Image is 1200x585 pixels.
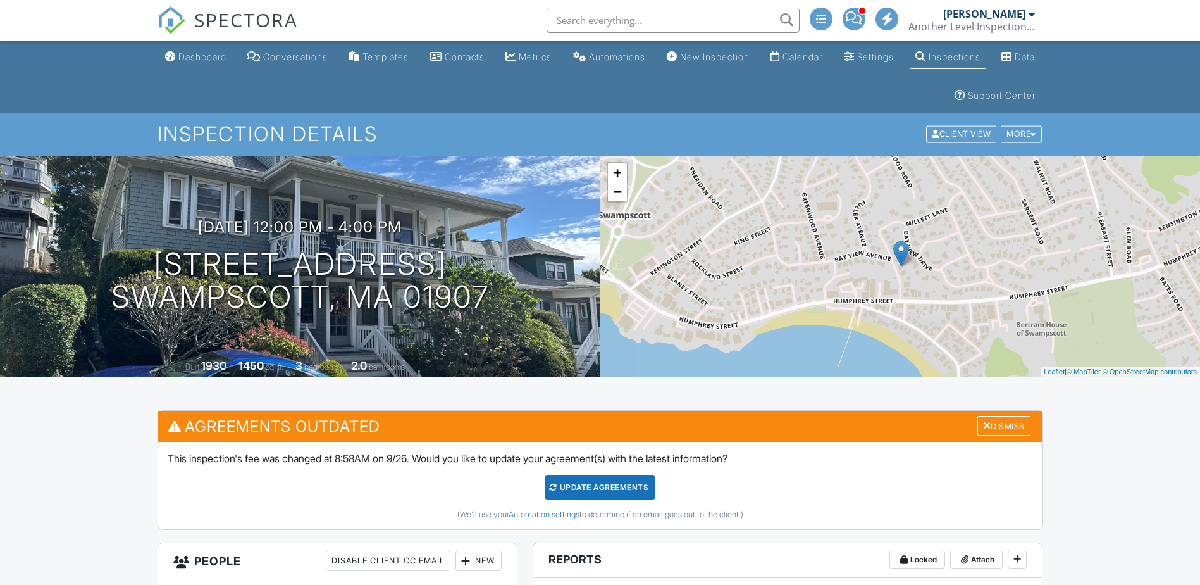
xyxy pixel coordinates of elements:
span: sq. ft. [266,362,283,372]
a: Data [996,46,1040,69]
div: | [1041,367,1200,377]
h3: [DATE] 12:00 pm - 4:00 pm [198,218,402,236]
a: New Inspection [662,46,755,69]
a: SPECTORA [158,17,298,44]
a: © OpenStreetMap contributors [1103,368,1197,375]
div: 1930 [201,359,226,372]
span: SPECTORA [194,6,298,33]
div: Conversations [263,51,328,62]
div: Client View [926,126,996,143]
div: New Inspection [680,51,750,62]
input: Search everything... [547,8,800,33]
div: Metrics [519,51,552,62]
span: bathrooms [369,362,405,372]
span: Built [185,362,199,372]
div: This inspection's fee was changed at 8:58AM on 9/26. Would you like to update your agreement(s) w... [158,442,1042,529]
a: Client View [925,129,999,138]
div: (We'll use your to determine if an email goes out to the client.) [168,510,1033,520]
div: Inspections [929,51,980,62]
h1: Inspection Details [158,123,1043,145]
a: Settings [839,46,899,69]
div: More [1001,126,1042,143]
div: Templates [362,51,409,62]
a: Inspections [910,46,986,69]
a: Automation settings [509,510,579,519]
a: Leaflet [1044,368,1065,375]
div: Contacts [445,51,485,62]
h1: [STREET_ADDRESS] Swampscott, MA 01907 [111,248,489,315]
div: Another Level Inspections LLC [908,20,1035,33]
a: Support Center [949,84,1041,108]
h3: Agreements Outdated [158,411,1042,442]
a: © MapTiler [1067,368,1101,375]
div: Update Agreements [545,475,655,500]
div: Automations [589,51,645,62]
a: Zoom out [608,182,627,201]
div: 3 [295,359,302,372]
div: Dashboard [178,51,226,62]
a: Zoom in [608,163,627,182]
a: Templates [344,46,414,69]
a: Metrics [500,46,557,69]
a: Automations (Advanced) [568,46,650,69]
div: 1450 [238,359,264,372]
div: Calendar [782,51,822,62]
div: Dismiss [977,416,1030,436]
div: New [455,551,502,571]
a: Contacts [425,46,490,69]
div: Disable Client CC Email [326,551,450,571]
div: Data [1015,51,1035,62]
div: Support Center [968,90,1036,101]
h3: People [158,543,517,579]
a: Calendar [765,46,827,69]
a: Dashboard [160,46,232,69]
a: Conversations [242,46,333,69]
div: 2.0 [351,359,367,372]
div: Settings [857,51,894,62]
div: [PERSON_NAME] [943,8,1025,20]
img: The Best Home Inspection Software - Spectora [158,6,185,34]
span: bedrooms [304,362,339,372]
